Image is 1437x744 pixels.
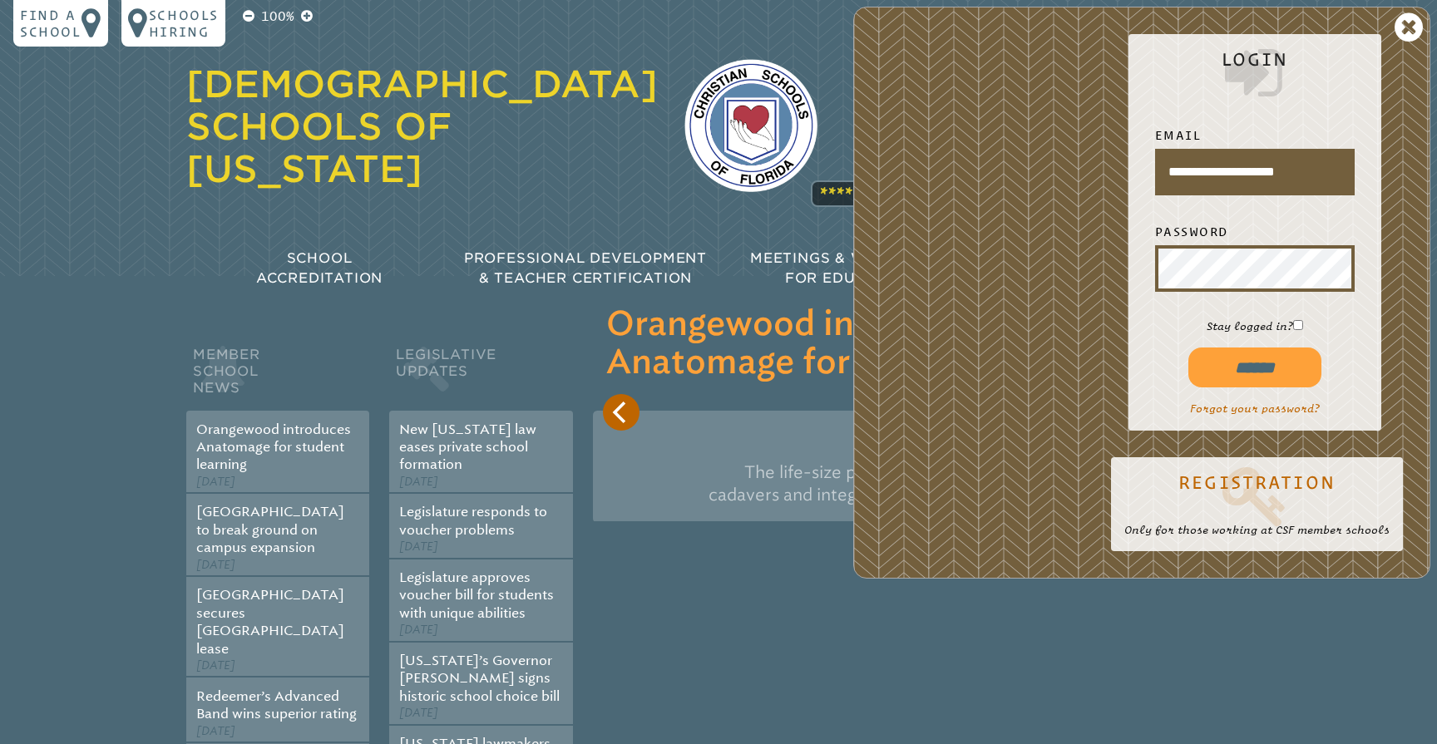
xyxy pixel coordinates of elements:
a: Orangewood introduces Anatomage for student learning [196,421,351,473]
a: Registration [1124,462,1390,529]
span: [DATE] [399,623,438,637]
span: [DATE] [196,558,235,572]
a: [GEOGRAPHIC_DATA] to break ground on campus expansion [196,504,344,555]
label: Password [1155,222,1355,242]
span: [DATE] [196,658,235,673]
span: [DATE] [196,724,235,738]
a: Legislature responds to voucher problems [399,504,547,537]
p: The life-size platform lets students interact with digital human cadavers and integrated medical ... [610,455,1234,513]
button: Previous [603,394,639,431]
a: Redeemer’s Advanced Band wins superior rating [196,688,357,722]
label: Email [1155,126,1355,145]
span: [DATE] [399,475,438,489]
a: [DEMOGRAPHIC_DATA] Schools of [US_STATE] [186,62,658,190]
a: [US_STATE]’s Governor [PERSON_NAME] signs historic school choice bill [399,653,560,704]
p: Stay logged in? [1142,318,1368,334]
h2: Member School News [186,342,369,411]
img: csf-logo-web-colors.png [684,59,817,192]
span: [DATE] [399,706,438,720]
a: Legislature approves voucher bill for students with unique abilities [399,569,554,621]
p: Schools Hiring [149,7,219,40]
span: [DATE] [399,540,438,554]
h3: Orangewood introduces Anatomage for student learning [606,306,1237,382]
h2: Login [1142,49,1368,106]
p: The agency that [US_STATE]’s [DEMOGRAPHIC_DATA] schools rely on for best practices in accreditati... [844,70,1251,203]
a: [GEOGRAPHIC_DATA] secures [GEOGRAPHIC_DATA] lease [196,587,344,656]
p: Find a school [20,7,81,40]
span: Meetings & Workshops for Educators [750,250,953,286]
a: Forgot your password? [1190,402,1320,415]
h2: Legislative Updates [389,342,572,411]
span: Professional Development & Teacher Certification [464,250,707,286]
p: 100% [258,7,298,27]
a: New [US_STATE] law eases private school formation [399,421,536,473]
span: [DATE] [196,475,235,489]
span: School Accreditation [256,250,383,286]
p: Only for those working at CSF member schools [1124,522,1390,538]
